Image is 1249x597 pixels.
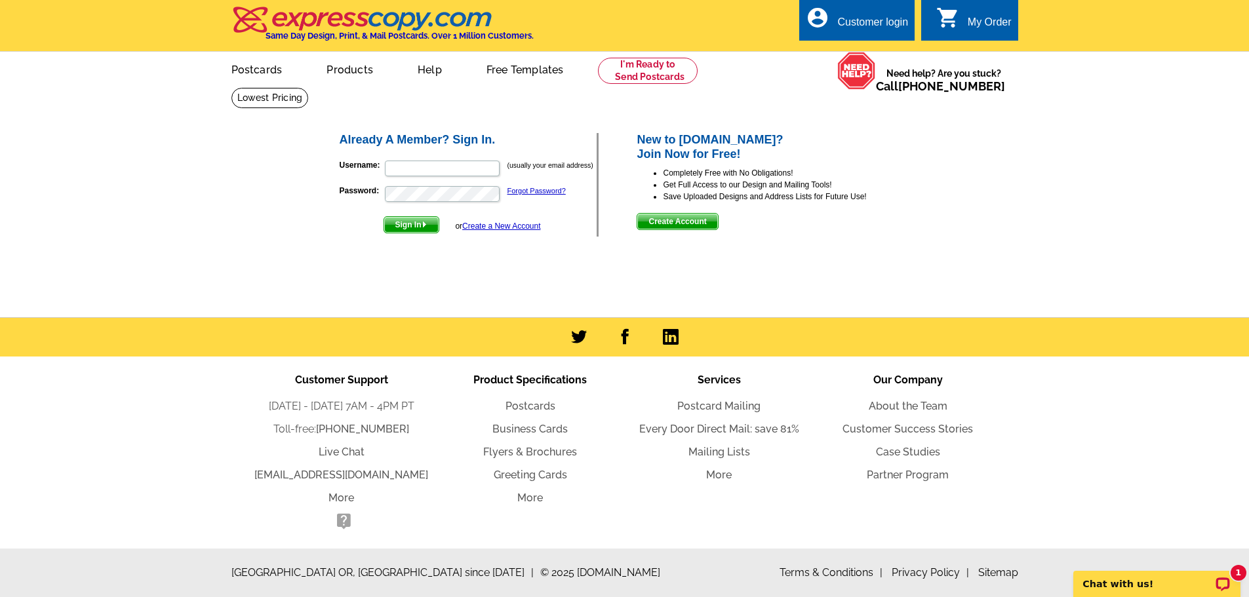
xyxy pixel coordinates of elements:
[876,79,1005,93] span: Call
[506,400,555,412] a: Postcards
[455,220,540,232] div: or
[231,565,534,581] span: [GEOGRAPHIC_DATA] OR, [GEOGRAPHIC_DATA] since [DATE]
[422,221,427,227] img: button-next-arrow-white.png
[688,446,750,458] a: Mailing Lists
[231,16,534,41] a: Same Day Design, Print, & Mail Postcards. Over 1 Million Customers.
[340,133,597,147] h2: Already A Member? Sign In.
[247,421,436,437] li: Toll-free:
[663,167,911,179] li: Completely Free with No Obligations!
[637,213,718,230] button: Create Account
[462,221,540,231] a: Create a New Account
[384,216,439,233] button: Sign In
[843,423,973,435] a: Customer Success Stories
[639,423,799,435] a: Every Door Direct Mail: save 81%
[867,469,949,481] a: Partner Program
[806,6,829,29] i: account_circle
[637,214,717,229] span: Create Account
[1065,556,1249,597] iframe: LiveChat chat widget
[247,398,436,414] li: [DATE] - [DATE] 7AM - 4PM PT
[517,491,543,504] a: More
[507,161,593,169] small: (usually your email address)
[780,566,882,579] a: Terms & Conditions
[876,67,1012,93] span: Need help? Are you stuck?
[295,374,388,386] span: Customer Support
[492,423,568,435] a: Business Cards
[637,133,911,161] h2: New to [DOMAIN_NAME]? Join Now for Free!
[316,423,409,435] a: [PHONE_NUMBER]
[837,16,908,35] div: Customer login
[837,52,876,90] img: help
[306,53,394,84] a: Products
[936,14,1012,31] a: shopping_cart My Order
[936,6,960,29] i: shopping_cart
[698,374,741,386] span: Services
[540,565,660,581] span: © 2025 [DOMAIN_NAME]
[706,469,732,481] a: More
[466,53,585,84] a: Free Templates
[328,491,354,504] a: More
[876,446,940,458] a: Case Studies
[968,16,1012,35] div: My Order
[892,566,969,579] a: Privacy Policy
[806,14,908,31] a: account_circle Customer login
[663,179,911,191] li: Get Full Access to our Design and Mailing Tools!
[663,191,911,202] li: Save Uploaded Designs and Address Lists for Future Use!
[473,374,587,386] span: Product Specifications
[384,217,439,233] span: Sign In
[210,53,304,84] a: Postcards
[266,31,534,41] h4: Same Day Design, Print, & Mail Postcards. Over 1 Million Customers.
[898,79,1005,93] a: [PHONE_NUMBER]
[507,187,566,195] a: Forgot Password?
[483,446,577,458] a: Flyers & Brochures
[340,185,384,197] label: Password:
[677,400,761,412] a: Postcard Mailing
[869,400,947,412] a: About the Team
[978,566,1018,579] a: Sitemap
[340,159,384,171] label: Username:
[254,469,428,481] a: [EMAIL_ADDRESS][DOMAIN_NAME]
[494,469,567,481] a: Greeting Cards
[397,53,463,84] a: Help
[319,446,365,458] a: Live Chat
[873,374,943,386] span: Our Company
